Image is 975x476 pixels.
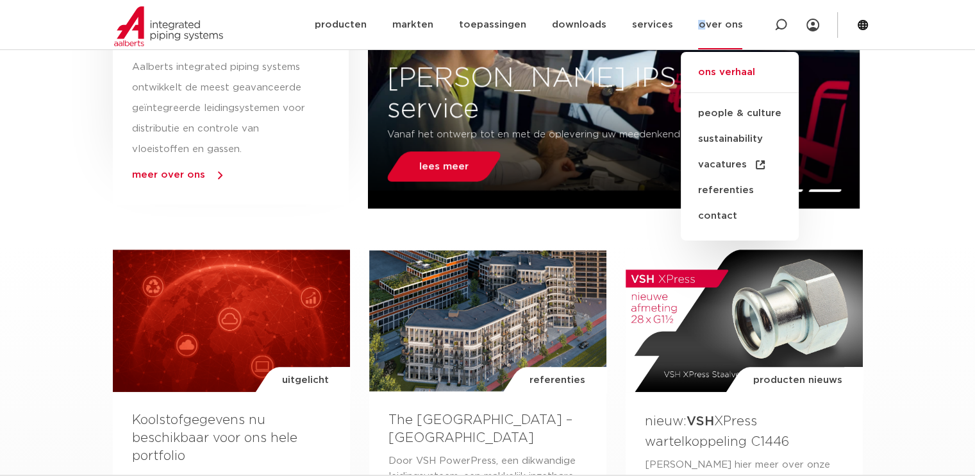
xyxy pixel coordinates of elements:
[681,126,799,152] a: sustainability
[681,203,799,229] a: contact
[681,65,799,93] a: ons verhaal
[753,367,842,394] span: producten nieuws
[769,189,803,192] li: Page dot 1
[132,414,297,463] a: Koolstofgegevens nu beschikbaar voor ons hele portfolio
[687,415,714,428] strong: VSH
[282,367,329,394] span: uitgelicht
[681,178,799,203] a: referenties
[388,414,572,445] a: The [GEOGRAPHIC_DATA] – [GEOGRAPHIC_DATA]
[132,170,205,180] a: meer over ons
[387,124,763,145] p: Vanaf het ontwerp tot en met de oplevering uw meedenkend partner
[808,189,842,192] li: Page dot 2
[529,367,585,394] span: referenties
[132,57,306,160] p: Aalberts integrated piping systems ontwikkelt de meest geavanceerde geïntegreerde leidingsystemen...
[384,151,504,182] a: lees meer
[681,152,799,178] a: vacatures
[681,101,799,126] a: people & culture
[368,63,860,124] h3: [PERSON_NAME] IPS design service
[419,162,469,171] span: lees meer
[645,415,789,448] a: nieuw:VSHXPress wartelkoppeling C1446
